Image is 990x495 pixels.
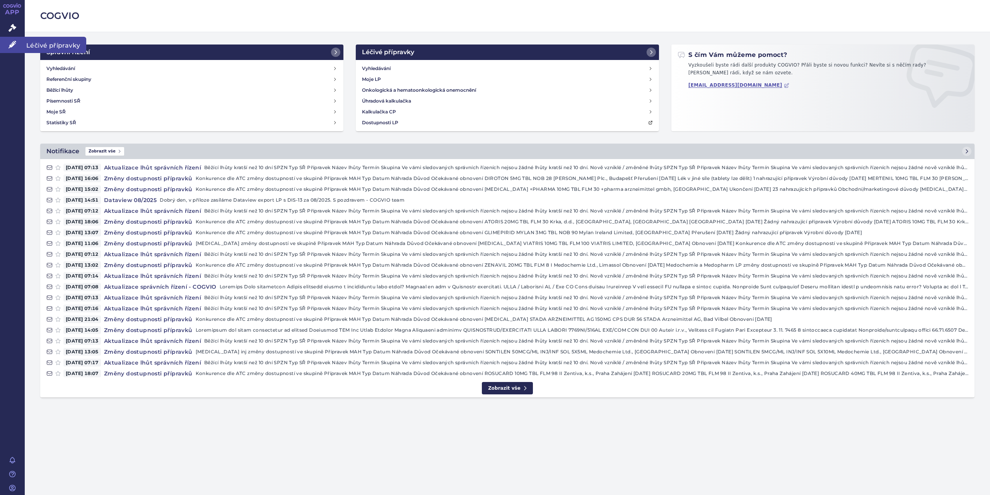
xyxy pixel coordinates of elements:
p: [MEDICAL_DATA] změny dostupností ve skupině Přípravek MAH Typ Datum Náhrada Důvod Očekávané obnov... [196,240,968,247]
a: Dostupnosti LP [359,117,656,128]
h2: COGVIO [40,9,975,22]
h4: Aktualizace správních řízení - COGVIO [101,283,220,291]
a: Běžící lhůty [43,85,340,96]
p: Konkurence dle ATC změny dostupností ve skupině Přípravek MAH Typ Datum Náhrada Důvod Očekávané o... [196,218,968,226]
a: NotifikaceZobrazit vše [40,144,975,159]
h4: Aktualizace lhůt správních řízení [101,337,204,345]
h4: Dostupnosti LP [362,119,398,127]
span: [DATE] 18:07 [63,370,101,377]
h4: Změny dostupnosti přípravků [101,240,196,247]
p: Běžící lhůty kratší než 10 dní SPZN Typ SŘ Přípravek Název lhůty Termín Skupina Ve vámi sledovaný... [204,164,968,171]
h4: Změny dostupnosti přípravků [101,348,196,356]
a: Vyhledávání [359,63,656,74]
h4: Kalkulačka CP [362,108,396,116]
span: Léčivé přípravky [25,37,86,53]
h4: Změny dostupnosti přípravků [101,218,196,226]
h2: Léčivé přípravky [362,48,414,57]
h4: Změny dostupnosti přípravků [101,261,196,269]
a: Onkologická a hematoonkologická onemocnění [359,85,656,96]
a: [EMAIL_ADDRESS][DOMAIN_NAME] [688,82,789,88]
p: Konkurence dle ATC změny dostupností ve skupině Přípravek MAH Typ Datum Náhrada Důvod Očekávané o... [196,229,968,236]
span: [DATE] 07:13 [63,294,101,301]
span: [DATE] 16:06 [63,175,101,182]
h4: Dataview 08/2025 [101,196,160,204]
h4: Aktualizace lhůt správních řízení [101,359,204,367]
h4: Aktualizace lhůt správních řízení [101,305,204,312]
a: Písemnosti SŘ [43,96,340,106]
h4: Změny dostupnosti přípravků [101,175,196,182]
h4: Běžící lhůty [46,86,73,94]
span: [DATE] 07:13 [63,164,101,171]
p: Běžící lhůty kratší než 10 dní SPZN Typ SŘ Přípravek Název lhůty Termín Skupina Ve vámi sledovaný... [204,359,968,367]
h2: Notifikace [46,147,79,156]
p: Konkurence dle ATC změny dostupností ve skupině Přípravek MAH Typ Datum Náhrada Důvod Očekávané o... [196,261,968,269]
span: [DATE] 15:02 [63,185,101,193]
span: [DATE] 07:13 [63,337,101,345]
span: [DATE] 07:12 [63,250,101,258]
span: [DATE] 13:05 [63,348,101,356]
h4: Referenční skupiny [46,75,91,83]
p: Běžící lhůty kratší než 10 dní SPZN Typ SŘ Přípravek Název lhůty Termín Skupina Ve vámi sledovaný... [204,207,968,215]
p: Loremips Dolo sitametcon Adipis elitsedd eiusmo t incididuntu labo etdol? Magnaal en adm v Quisno... [220,283,968,291]
a: Kalkulačka CP [359,106,656,117]
a: Léčivé přípravky [356,45,659,60]
h4: Aktualizace lhůt správních řízení [101,164,204,171]
h2: S čím Vám můžeme pomoct? [678,51,787,59]
p: Loremipsum dol sitam consectetur ad elitsed Doeiusmod TEM Inc Utlab Etdolor Magna Aliquaeni admin... [196,326,968,334]
span: [DATE] 07:17 [63,359,101,367]
p: Konkurence dle ATC změny dostupností ve skupině Přípravek MAH Typ Datum Náhrada Důvod Očekávané o... [196,370,968,377]
h4: Změny dostupnosti přípravků [101,370,196,377]
p: Konkurence dle ATC změny dostupností ve skupině Přípravek MAH Typ Datum Náhrada Důvod Očekávané o... [196,185,968,193]
p: [MEDICAL_DATA] inj změny dostupností ve skupině Přípravek MAH Typ Datum Náhrada Důvod Očekávané o... [196,348,968,356]
h4: Změny dostupnosti přípravků [101,185,196,193]
a: Moje LP [359,74,656,85]
h4: Moje SŘ [46,108,66,116]
p: Běžící lhůty kratší než 10 dní SPZN Typ SŘ Přípravek Název lhůty Termín Skupina Ve vámi sledovaný... [204,337,968,345]
a: Zobrazit vše [482,382,533,395]
p: Běžící lhůty kratší než 10 dní SPZN Typ SŘ Přípravek Název lhůty Termín Skupina Ve vámi sledovaný... [204,250,968,258]
p: Běžící lhůty kratší než 10 dní SPZN Typ SŘ Přípravek Název lhůty Termín Skupina Ve vámi sledovaný... [204,272,968,280]
h4: Aktualizace lhůt správních řízení [101,250,204,258]
span: [DATE] 21:04 [63,315,101,323]
h4: Moje LP [362,75,381,83]
span: [DATE] 18:06 [63,218,101,226]
h4: Změny dostupnosti přípravků [101,229,196,236]
p: Běžící lhůty kratší než 10 dní SPZN Typ SŘ Přípravek Název lhůty Termín Skupina Ve vámi sledovaný... [204,294,968,301]
h4: Změny dostupnosti přípravků [101,326,196,334]
span: [DATE] 14:51 [63,196,101,204]
span: [DATE] 07:08 [63,283,101,291]
a: Vyhledávání [43,63,340,74]
a: Referenční skupiny [43,74,340,85]
span: [DATE] 13:07 [63,229,101,236]
h4: Aktualizace lhůt správních řízení [101,207,204,215]
p: Dobrý den, v příloze zasíláme Dataview export LP s DIS-13 za 08/2025. S pozdravem - COGVIO team [160,196,968,204]
span: [DATE] 13:02 [63,261,101,269]
span: [DATE] 14:05 [63,326,101,334]
span: [DATE] 07:14 [63,272,101,280]
h4: Onkologická a hematoonkologická onemocnění [362,86,476,94]
span: Zobrazit vše [85,147,124,156]
p: Vyzkoušeli byste rádi další produkty COGVIO? Přáli byste si novou funkci? Nevíte si s něčím rady?... [678,62,968,80]
h4: Vyhledávání [46,65,75,72]
a: Úhradová kalkulačka [359,96,656,106]
p: Konkurence dle ATC změny dostupností ve skupině Přípravek MAH Typ Datum Náhrada Důvod Očekávané o... [196,175,968,182]
h4: Aktualizace lhůt správních řízení [101,272,204,280]
a: Statistiky SŘ [43,117,340,128]
h4: Úhradová kalkulačka [362,97,411,105]
span: [DATE] 07:16 [63,305,101,312]
a: Správní řízení [40,45,343,60]
h4: Změny dostupnosti přípravků [101,315,196,323]
p: Konkurence dle ATC změny dostupností ve skupině Přípravek MAH Typ Datum Náhrada Důvod Očekávané o... [196,315,968,323]
span: [DATE] 07:12 [63,207,101,215]
h4: Písemnosti SŘ [46,97,80,105]
a: Moje SŘ [43,106,340,117]
p: Běžící lhůty kratší než 10 dní SPZN Typ SŘ Přípravek Název lhůty Termín Skupina Ve vámi sledovaný... [204,305,968,312]
h4: Vyhledávání [362,65,391,72]
h4: Statistiky SŘ [46,119,76,127]
h4: Aktualizace lhůt správních řízení [101,294,204,301]
span: [DATE] 11:06 [63,240,101,247]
